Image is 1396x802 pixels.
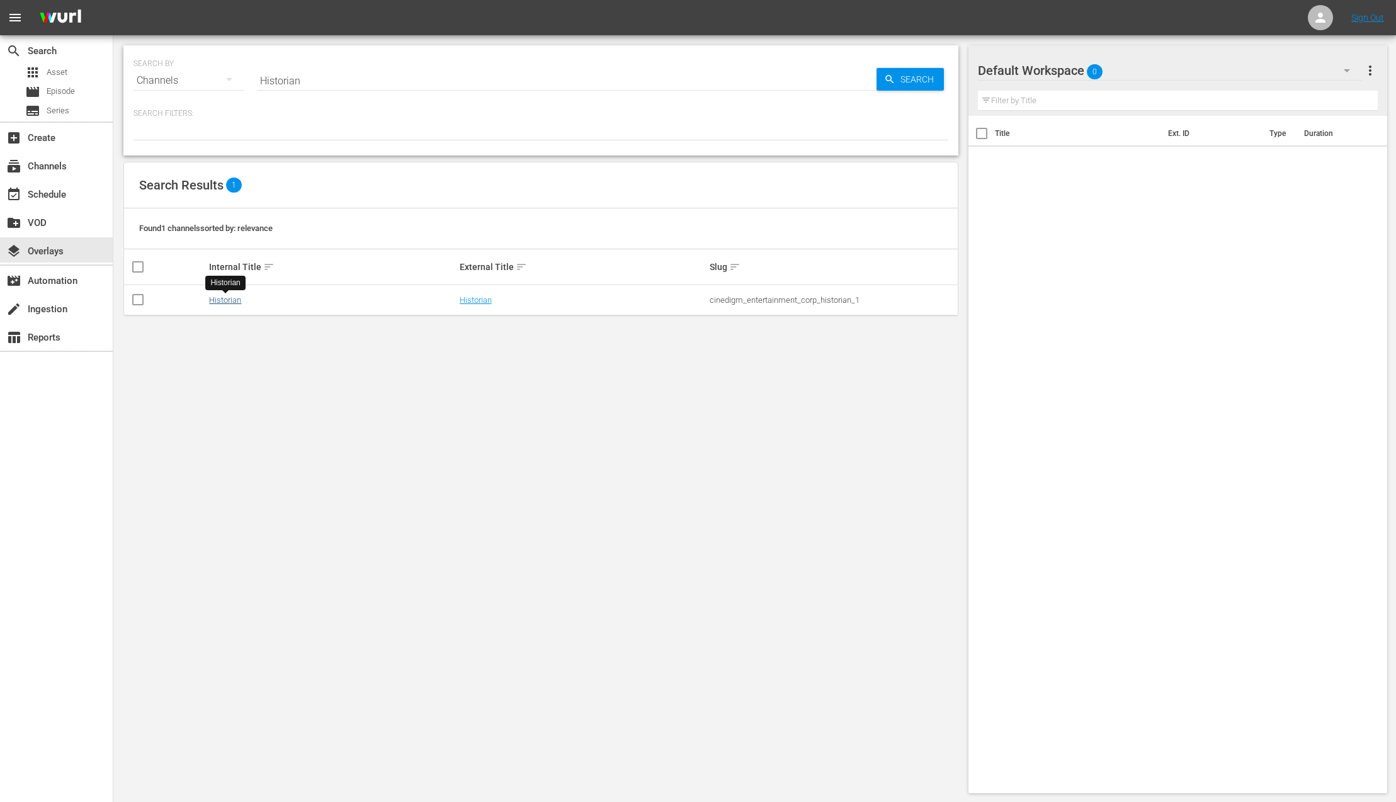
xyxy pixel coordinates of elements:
span: Overlays [6,244,21,259]
div: Historian [210,278,240,288]
a: Sign Out [1351,13,1384,23]
span: Series [25,103,40,118]
div: Internal Title [209,259,455,274]
div: External Title [460,259,706,274]
th: Title [995,116,1160,151]
div: Slug [710,259,956,274]
span: Found 1 channels sorted by: relevance [139,223,273,233]
span: Ingestion [6,302,21,317]
span: 1 [226,178,242,193]
span: sort [263,261,275,273]
img: ans4CAIJ8jUAAAAAAAAAAAAAAAAAAAAAAAAgQb4GAAAAAAAAAAAAAAAAAAAAAAAAJMjXAAAAAAAAAAAAAAAAAAAAAAAAgAT5G... [30,3,91,33]
span: Create [6,130,21,145]
span: Search [895,68,944,91]
span: Search Results [139,178,224,193]
th: Type [1262,116,1297,151]
span: menu [8,10,23,25]
span: 0 [1087,59,1103,85]
th: Ext. ID [1160,116,1263,151]
button: Search [877,68,944,91]
a: Historian [460,295,492,305]
button: more_vert [1363,55,1378,86]
span: Asset [25,65,40,80]
span: Series [47,104,69,117]
div: Default Workspace [978,53,1362,88]
span: more_vert [1363,63,1378,78]
span: Channels [6,159,21,174]
span: Episode [47,85,75,98]
th: Duration [1297,116,1372,151]
span: sort [729,261,741,273]
a: Historian [209,295,241,305]
div: cinedigm_entertainment_corp_historian_1 [710,295,956,305]
span: sort [516,261,527,273]
span: Episode [25,84,40,99]
span: Schedule [6,187,21,202]
span: Asset [47,66,67,79]
span: Reports [6,330,21,345]
span: VOD [6,215,21,230]
span: Automation [6,273,21,288]
div: Channels [133,63,244,98]
p: Search Filters: [133,108,948,119]
span: Search [6,43,21,59]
